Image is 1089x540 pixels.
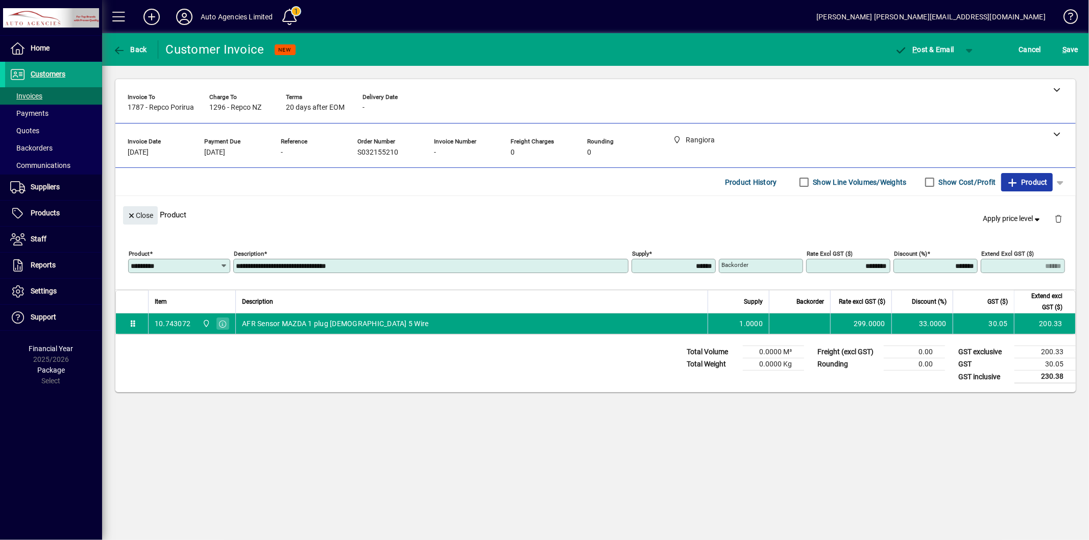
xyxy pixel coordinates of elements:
span: Quotes [10,127,39,135]
span: GST ($) [987,296,1008,307]
span: Product History [725,174,777,190]
td: Total Volume [682,346,743,358]
span: [DATE] [204,149,225,157]
span: Support [31,313,56,321]
td: GST [953,358,1014,371]
span: Apply price level [983,213,1043,224]
a: Payments [5,105,102,122]
td: Rounding [812,358,884,371]
span: Communications [10,161,70,169]
span: Product [1006,174,1048,190]
span: Staff [31,235,46,243]
span: Reports [31,261,56,269]
td: 0.00 [884,346,945,358]
button: Post & Email [890,40,959,59]
span: Financial Year [29,345,74,353]
span: Rangiora [200,318,211,329]
span: NEW [279,46,292,53]
span: Description [242,296,273,307]
td: Total Weight [682,358,743,371]
span: Item [155,296,167,307]
td: 0.00 [884,358,945,371]
span: Close [127,207,154,224]
td: 200.33 [1014,346,1076,358]
td: 0.0000 M³ [743,346,804,358]
div: Customer Invoice [166,41,264,58]
span: ost & Email [895,45,954,54]
span: P [913,45,917,54]
span: Extend excl GST ($) [1021,290,1062,313]
td: GST exclusive [953,346,1014,358]
span: AFR Sensor MAZDA 1 plug [DEMOGRAPHIC_DATA] 5 Wire [242,318,428,329]
span: 1296 - Repco NZ [209,104,261,112]
button: Back [110,40,150,59]
button: Apply price level [979,210,1047,228]
span: Discount (%) [912,296,947,307]
a: Support [5,305,102,330]
td: Freight (excl GST) [812,346,884,358]
app-page-header-button: Close [120,210,160,219]
mat-label: Extend excl GST ($) [981,250,1034,257]
button: Close [123,206,158,225]
a: Quotes [5,122,102,139]
mat-label: Supply [632,250,649,257]
span: - [434,149,436,157]
td: 230.38 [1014,371,1076,383]
button: Product History [721,173,781,191]
a: Reports [5,253,102,278]
span: - [362,104,365,112]
span: 0 [511,149,515,157]
span: Payments [10,109,49,117]
span: Backorders [10,144,53,152]
div: 10.743072 [155,318,190,329]
label: Show Cost/Profit [937,177,996,187]
span: Cancel [1019,41,1042,58]
app-page-header-button: Delete [1046,214,1071,223]
button: Add [135,8,168,26]
span: Customers [31,70,65,78]
a: Knowledge Base [1056,2,1076,35]
span: Home [31,44,50,52]
a: Suppliers [5,175,102,200]
span: 1.0000 [740,318,763,329]
span: Rate excl GST ($) [839,296,885,307]
div: Product [115,196,1076,233]
mat-label: Description [234,250,264,257]
span: Invoices [10,92,42,100]
span: Supply [744,296,763,307]
td: 0.0000 Kg [743,358,804,371]
span: Back [113,45,147,54]
label: Show Line Volumes/Weights [811,177,907,187]
app-page-header-button: Back [102,40,158,59]
td: 33.0000 [891,313,953,334]
button: Profile [168,8,201,26]
span: 0 [587,149,591,157]
mat-label: Backorder [721,261,748,268]
mat-label: Rate excl GST ($) [807,250,853,257]
a: Backorders [5,139,102,157]
span: 20 days after EOM [286,104,345,112]
td: 200.33 [1014,313,1075,334]
div: Auto Agencies Limited [201,9,273,25]
a: Staff [5,227,102,252]
span: Suppliers [31,183,60,191]
a: Invoices [5,87,102,105]
span: - [281,149,283,157]
span: S [1062,45,1067,54]
td: 30.05 [1014,358,1076,371]
a: Home [5,36,102,61]
mat-label: Discount (%) [894,250,927,257]
div: 299.0000 [837,318,885,329]
button: Product [1001,173,1053,191]
span: [DATE] [128,149,149,157]
span: S032155210 [357,149,398,157]
span: Backorder [796,296,824,307]
button: Save [1060,40,1081,59]
button: Delete [1046,206,1071,231]
a: Communications [5,157,102,174]
a: Settings [5,279,102,304]
span: 1787 - Repco Porirua [128,104,194,112]
td: 30.05 [953,313,1014,334]
span: Package [37,366,65,374]
mat-label: Product [129,250,150,257]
